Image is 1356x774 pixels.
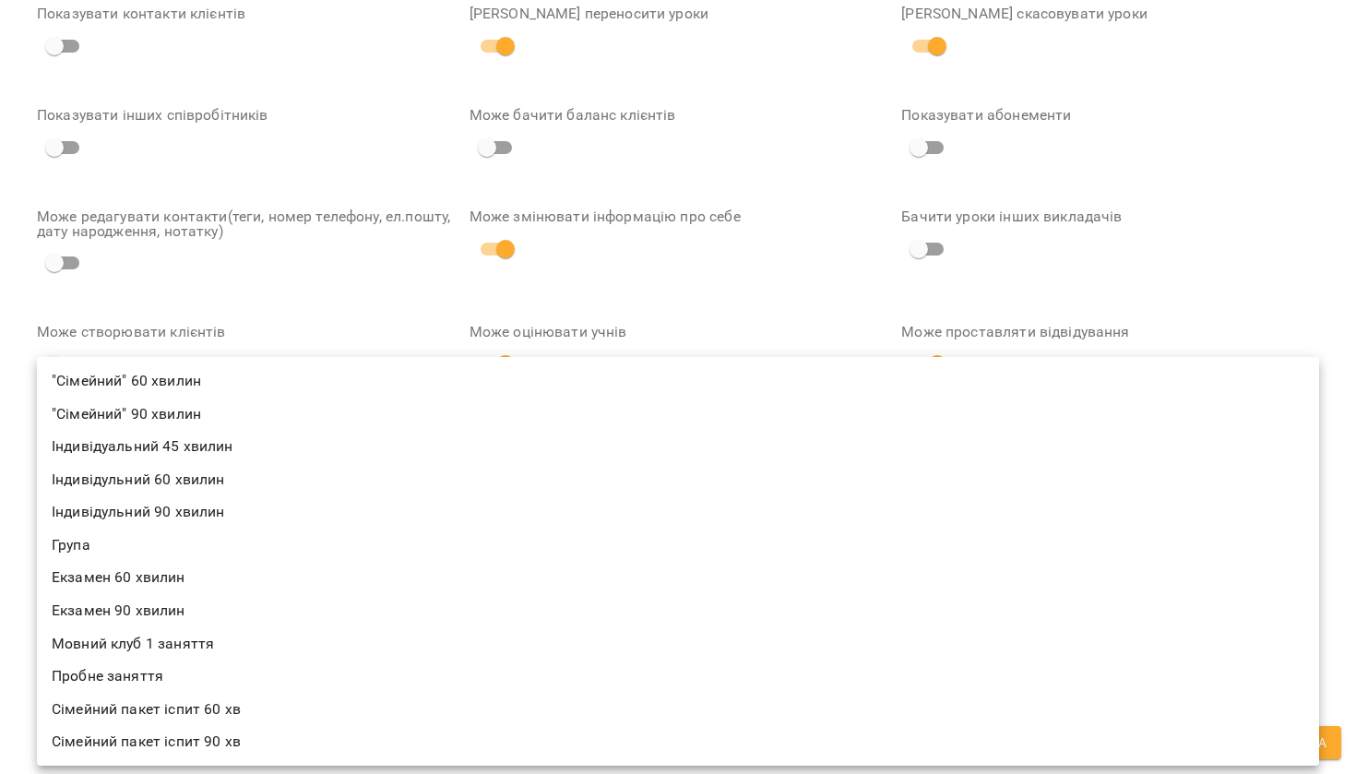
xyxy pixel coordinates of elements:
li: Сімейний пакет іспит 60 хв [37,693,1319,726]
li: Екзамен 90 хвилин [37,594,1319,627]
li: Індивідуальний 45 хвилин [37,430,1319,463]
li: Індивідульний 90 хвилин [37,495,1319,529]
li: Індивідульний 60 хвилин [37,463,1319,496]
li: "Сімейний" 90 хвилин [37,398,1319,431]
li: Мовний клуб 1 заняття [37,627,1319,661]
li: Група [37,529,1319,562]
li: Пробне заняття [37,660,1319,693]
li: Екзамен 60 хвилин [37,561,1319,594]
li: Сімейний пакет іспит 90 хв [37,725,1319,758]
li: "Сімейний" 60 хвилин [37,364,1319,398]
